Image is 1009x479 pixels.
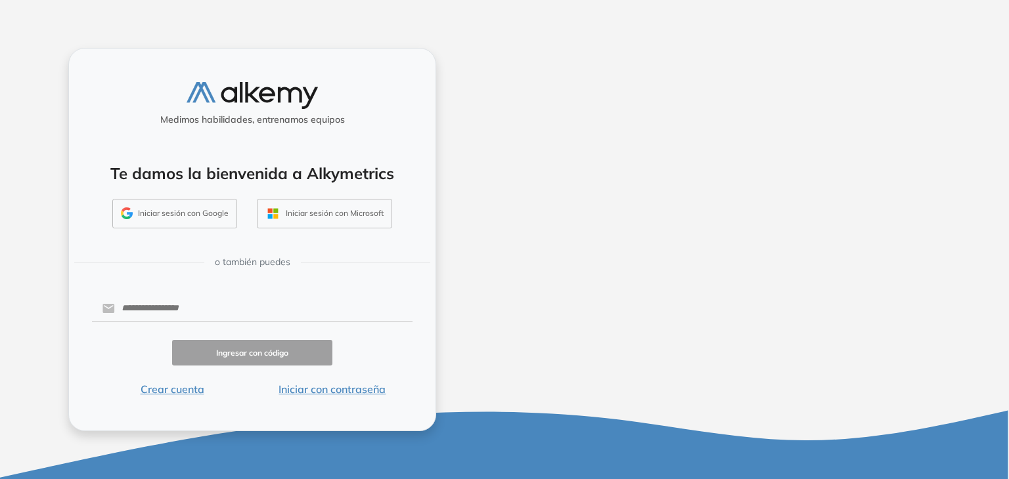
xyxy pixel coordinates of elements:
button: Iniciar con contraseña [252,381,413,397]
button: Crear cuenta [92,381,252,397]
button: Iniciar sesión con Google [112,199,237,229]
h4: Te damos la bienvenida a Alkymetrics [86,164,418,183]
button: Ingresar con código [172,340,332,365]
button: Iniciar sesión con Microsoft [257,199,392,229]
img: logo-alkemy [187,82,318,109]
img: OUTLOOK_ICON [265,206,280,221]
iframe: Chat Widget [943,416,1009,479]
img: GMAIL_ICON [121,207,133,219]
h5: Medimos habilidades, entrenamos equipos [74,114,430,125]
span: o también puedes [215,255,290,269]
